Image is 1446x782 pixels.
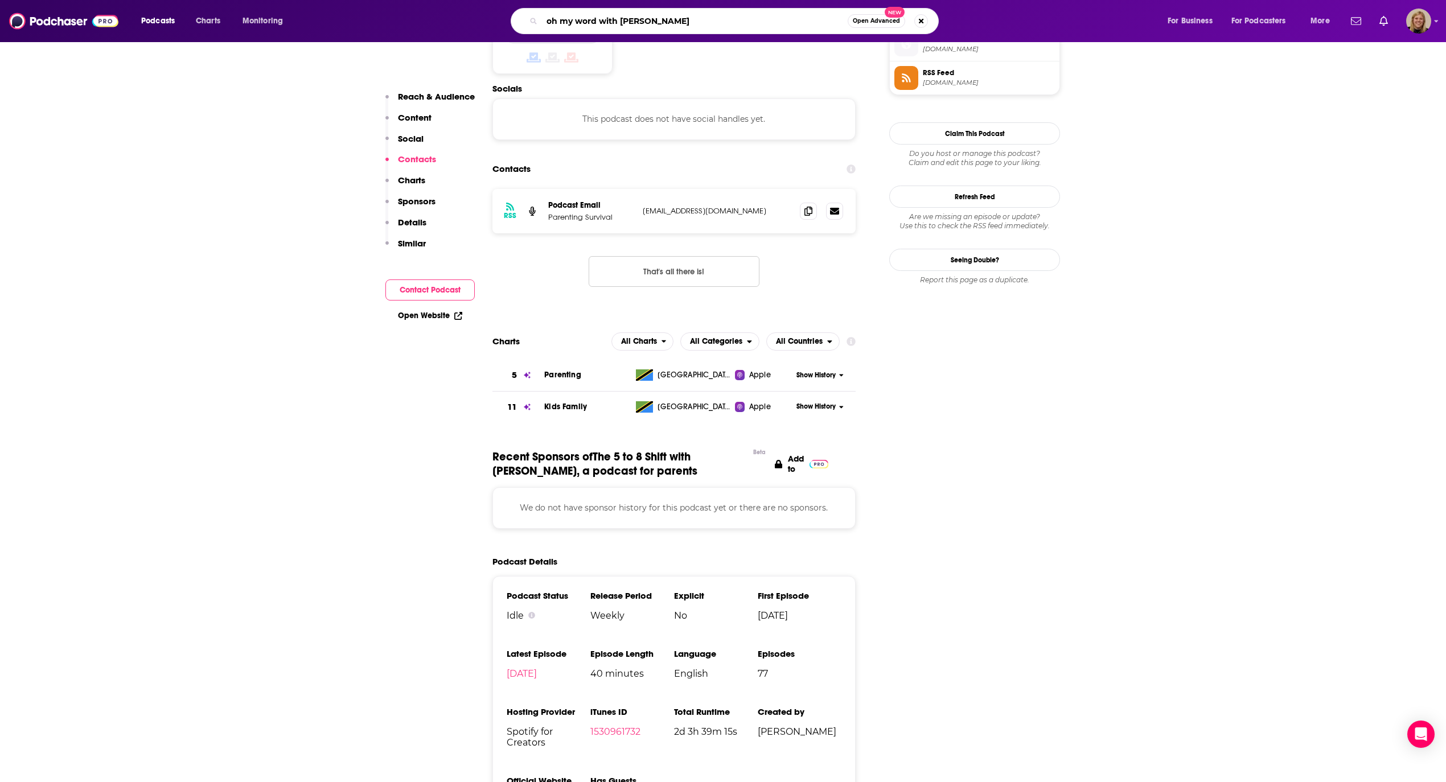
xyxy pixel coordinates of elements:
button: open menu [1224,12,1303,30]
button: open menu [235,12,298,30]
a: Show notifications dropdown [1346,11,1366,31]
a: Parenting [544,370,581,380]
a: 11 [492,392,544,423]
span: Charts [196,13,220,29]
p: Add to [788,454,804,474]
a: Show notifications dropdown [1375,11,1392,31]
p: We do not have sponsor history for this podcast yet or there are no sponsors. [507,501,841,514]
span: More [1311,13,1330,29]
button: open menu [133,12,190,30]
span: All Charts [621,338,657,345]
h2: Countries [766,332,840,351]
button: Show History [793,402,848,411]
span: 2d 3h 39m 15s [674,726,758,737]
h3: 11 [507,401,517,414]
div: Open Intercom Messenger [1407,721,1435,748]
h3: Episode Length [590,648,674,659]
button: Social [385,133,424,154]
span: Tanzania, United Republic of [658,369,732,381]
a: Kids Family [544,402,587,411]
span: RSS Feed [923,68,1055,78]
button: Similar [385,238,426,259]
h3: Latest Episode [507,648,590,659]
div: Claim and edit this page to your liking. [889,149,1060,167]
button: Show History [793,371,848,380]
span: Apple [749,401,771,413]
h3: Language [674,648,758,659]
span: English [674,668,758,679]
h3: RSS [504,211,516,220]
div: Report this page as a duplicate. [889,275,1060,285]
span: 77 [758,668,841,679]
p: Charts [398,175,425,186]
a: Apple [735,401,792,413]
span: anchor.fm [923,79,1055,87]
a: Open Website [398,311,462,320]
button: open menu [1303,12,1344,30]
span: [DATE] [758,610,841,621]
h2: Charts [492,336,520,347]
h3: Episodes [758,648,841,659]
a: 5 [492,360,544,391]
button: Claim This Podcast [889,122,1060,145]
img: Podchaser - Follow, Share and Rate Podcasts [9,10,118,32]
div: Beta [753,448,766,456]
a: Add to [775,450,828,478]
p: Details [398,217,426,228]
button: open menu [766,332,840,351]
span: For Podcasters [1231,13,1286,29]
div: Idle [507,610,590,621]
h3: Total Runtime [674,706,758,717]
span: Logged in as avansolkema [1406,9,1431,34]
h2: Contacts [492,158,531,180]
button: Refresh Feed [889,186,1060,208]
span: Do you host or manage this podcast? [889,149,1060,158]
span: New [885,7,905,18]
button: Charts [385,175,425,196]
span: All Countries [776,338,823,345]
button: Sponsors [385,196,436,217]
p: Parenting Survival [548,212,634,222]
button: Contact Podcast [385,279,475,301]
a: [DATE] [507,668,537,679]
a: Official Website[DOMAIN_NAME] [894,32,1055,56]
div: Are we missing an episode or update? Use this to check the RSS feed immediately. [889,212,1060,231]
span: For Business [1168,13,1213,29]
button: Details [385,217,426,238]
span: All Categories [690,338,742,345]
h3: Explicit [674,590,758,601]
button: Show profile menu [1406,9,1431,34]
span: Tanzania, United Republic of [658,401,732,413]
span: Weekly [590,610,674,621]
button: open menu [1160,12,1227,30]
p: Similar [398,238,426,249]
p: Sponsors [398,196,436,207]
button: Nothing here. [589,256,759,287]
a: [GEOGRAPHIC_DATA], [GEOGRAPHIC_DATA] of [631,369,736,381]
span: Open Advanced [853,18,900,24]
a: 1530961732 [590,726,640,737]
button: Contacts [385,154,436,175]
span: Monitoring [243,13,283,29]
span: 40 minutes [590,668,674,679]
a: RSS Feed[DOMAIN_NAME] [894,66,1055,90]
h3: Created by [758,706,841,717]
span: the5to8shift.com [923,45,1055,53]
p: Podcast Email [548,200,634,210]
span: [PERSON_NAME] [758,726,841,737]
p: Contacts [398,154,436,164]
p: Content [398,112,432,123]
div: This podcast does not have social handles yet. [492,98,856,139]
a: Apple [735,369,792,381]
span: No [674,610,758,621]
h2: Categories [680,332,759,351]
h3: 5 [512,369,517,382]
div: Search podcasts, credits, & more... [521,8,950,34]
span: Show History [796,402,836,411]
h3: Podcast Status [507,590,590,601]
h3: Hosting Provider [507,706,590,717]
p: Social [398,133,424,144]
